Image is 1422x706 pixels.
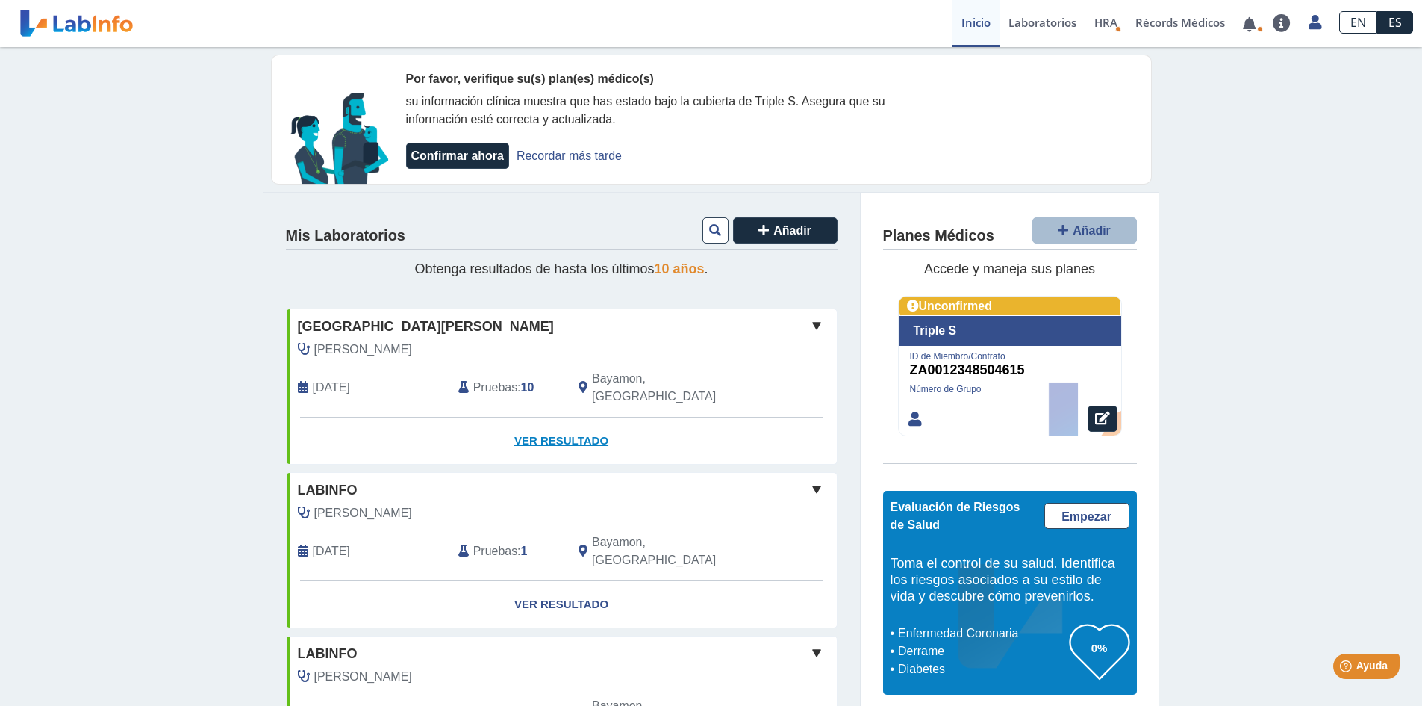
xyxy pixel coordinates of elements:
h5: Toma el control de su salud. Identifica los riesgos asociados a su estilo de vida y descubre cómo... [891,556,1129,604]
a: Ver Resultado [287,418,837,465]
span: Bayamon, PR [592,533,757,569]
a: ES [1377,11,1413,34]
span: labinfo [298,480,358,501]
span: Accede y maneja sus planes [924,261,1095,276]
iframe: Help widget launcher [1289,648,1406,690]
span: 2025-10-04 [313,379,350,397]
button: Confirmar ahora [406,143,509,169]
span: Alcantara Gonzalez, Altagracia [314,668,412,686]
span: Bayamon, PR [592,370,757,406]
span: 10 años [655,261,705,276]
span: HRA [1094,15,1117,30]
b: 1 [521,545,528,557]
a: Empezar [1044,503,1129,529]
span: Alcantara Gonzalez, Altagracia [314,341,412,359]
button: Añadir [733,217,838,244]
span: [GEOGRAPHIC_DATA][PERSON_NAME] [298,317,554,337]
div: : [447,533,567,569]
a: Recordar más tarde [517,149,622,162]
span: Añadir [773,224,811,237]
span: Alcantara Gonzalez, Altagracia [314,504,412,522]
span: 2021-07-24 [313,542,350,560]
button: Añadir [1032,217,1137,244]
div: Por favor, verifique su(s) plan(es) médico(s) [406,70,936,88]
span: Evaluación de Riesgos de Salud [891,501,1020,531]
a: EN [1339,11,1377,34]
li: Diabetes [894,660,1070,678]
span: labinfo [298,644,358,664]
span: Obtenga resultados de hasta los últimos . [414,261,708,276]
span: Añadir [1073,224,1111,237]
span: Pruebas [473,379,517,397]
a: Ver Resultado [287,581,837,628]
h4: Mis Laboratorios [286,227,405,245]
span: Pruebas [473,542,517,560]
span: Empezar [1061,510,1111,523]
h3: 0% [1070,639,1129,657]
b: 10 [521,381,534,394]
h4: Planes Médicos [883,227,994,245]
span: su información clínica muestra que has estado bajo la cubierta de Triple S. Asegura que su inform... [406,95,885,126]
li: Enfermedad Coronaria [894,625,1070,642]
li: Derrame [894,642,1070,660]
div: : [447,370,567,406]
